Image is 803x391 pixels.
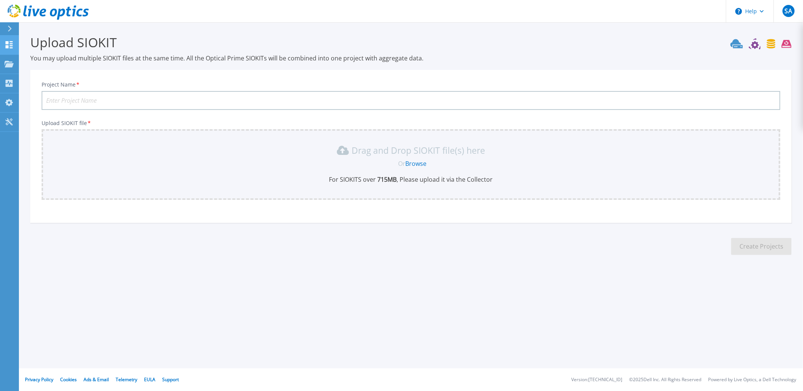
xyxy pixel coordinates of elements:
a: Support [162,376,179,383]
p: Upload SIOKIT file [42,120,780,126]
li: Powered by Live Optics, a Dell Technology [708,377,796,382]
h3: Upload SIOKIT [30,34,792,51]
button: Create Projects [731,238,792,255]
p: For SIOKITS over , Please upload it via the Collector [46,175,776,184]
label: Project Name [42,82,80,87]
div: Drag and Drop SIOKIT file(s) here OrBrowseFor SIOKITS over 715MB, Please upload it via the Collector [46,144,776,184]
input: Enter Project Name [42,91,780,110]
a: Cookies [60,376,77,383]
li: © 2025 Dell Inc. All Rights Reserved [629,377,701,382]
li: Version: [TECHNICAL_ID] [571,377,622,382]
a: EULA [144,376,155,383]
span: SA [785,8,792,14]
span: Or [398,159,406,168]
a: Telemetry [116,376,137,383]
a: Privacy Policy [25,376,53,383]
p: You may upload multiple SIOKIT files at the same time. All the Optical Prime SIOKITs will be comb... [30,54,792,62]
p: Drag and Drop SIOKIT file(s) here [352,147,485,154]
a: Browse [406,159,427,168]
b: 715 MB [376,175,397,184]
a: Ads & Email [84,376,109,383]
